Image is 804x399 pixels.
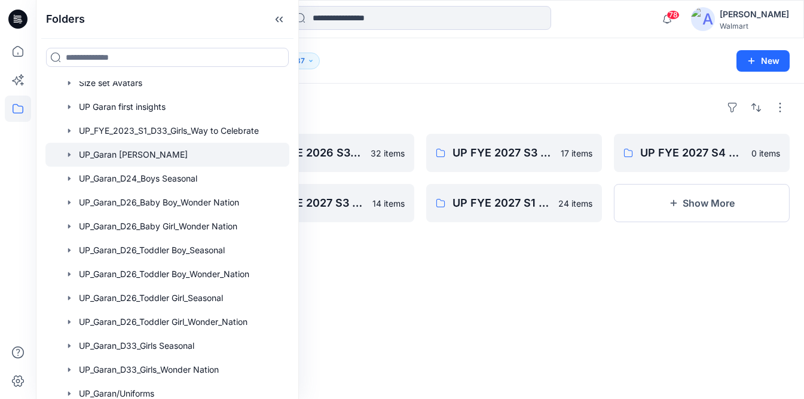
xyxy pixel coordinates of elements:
[751,147,780,159] p: 0 items
[426,134,602,172] a: UP FYE 2027 S3 D33 Girls [PERSON_NAME]17 items
[453,195,551,211] p: UP FYE 2027 S1 D33 Girls [PERSON_NAME]
[561,147,592,159] p: 17 items
[238,184,414,222] a: UP FYE 2027 S3 D24 Boys [PERSON_NAME]14 items
[426,184,602,222] a: UP FYE 2027 S1 D33 Girls [PERSON_NAME]24 items
[720,7,789,22] div: [PERSON_NAME]
[264,195,365,211] p: UP FYE 2027 S3 D24 Boys [PERSON_NAME]
[614,134,790,172] a: UP FYE 2027 S4 D33 Girls [PERSON_NAME]0 items
[296,54,305,67] p: 37
[558,197,592,210] p: 24 items
[372,197,405,210] p: 14 items
[736,50,790,72] button: New
[281,53,320,69] button: 37
[720,22,789,30] div: Walmart
[453,145,554,161] p: UP FYE 2027 S3 D33 Girls [PERSON_NAME]
[640,145,744,161] p: UP FYE 2027 S4 D33 Girls [PERSON_NAME]
[264,145,363,161] p: UP FYE 2026 S3 D33 Girls [PERSON_NAME]
[238,134,414,172] a: UP FYE 2026 S3 D33 Girls [PERSON_NAME]32 items
[691,7,715,31] img: avatar
[614,184,790,222] button: Show More
[371,147,405,159] p: 32 items
[667,10,680,20] span: 78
